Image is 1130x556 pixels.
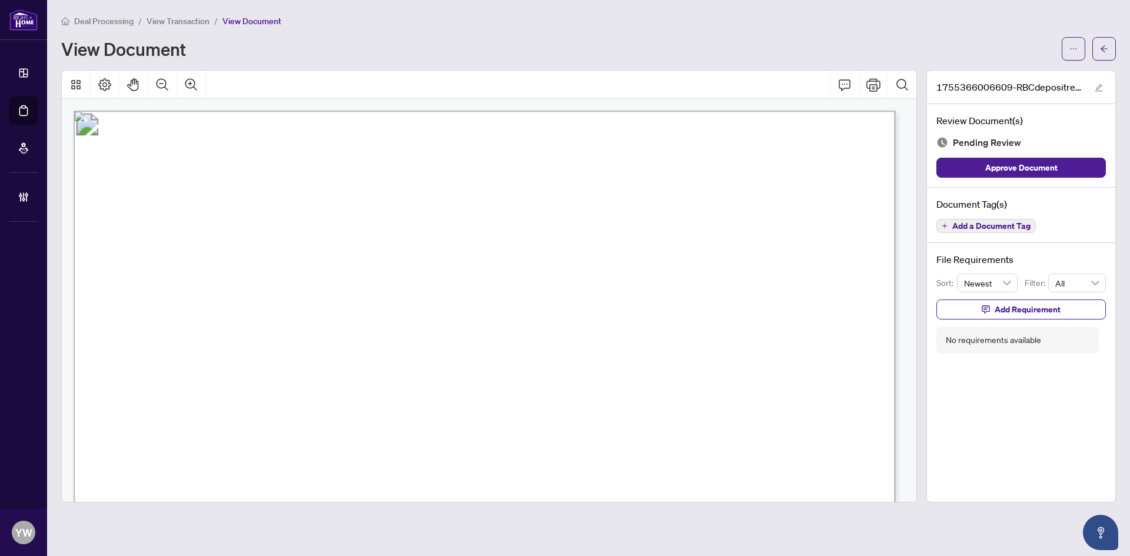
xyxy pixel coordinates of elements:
button: Open asap [1083,515,1118,550]
p: Sort: [936,277,957,289]
span: View Document [222,16,281,26]
span: 1755366006609-RBCdepositreceipt.JPG [936,80,1084,94]
span: Approve Document [985,158,1058,177]
span: View Transaction [147,16,210,26]
span: Pending Review [953,135,1021,151]
h4: Document Tag(s) [936,197,1106,211]
button: Add Requirement [936,299,1106,319]
img: Document Status [936,136,948,148]
button: Approve Document [936,158,1106,178]
span: ellipsis [1069,45,1078,53]
span: YW [15,524,32,541]
span: arrow-left [1100,45,1108,53]
h4: Review Document(s) [936,114,1106,128]
div: No requirements available [946,334,1041,347]
span: edit [1095,84,1103,92]
span: Deal Processing [74,16,134,26]
li: / [214,14,218,28]
p: Filter: [1025,277,1048,289]
img: logo [9,9,38,31]
span: plus [942,223,948,229]
span: Add Requirement [995,300,1061,319]
span: home [61,17,69,25]
span: All [1055,274,1099,292]
h4: File Requirements [936,252,1106,267]
span: Newest [964,274,1011,292]
h1: View Document [61,39,186,58]
button: Add a Document Tag [936,219,1036,233]
li: / [138,14,142,28]
span: Add a Document Tag [952,222,1031,230]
